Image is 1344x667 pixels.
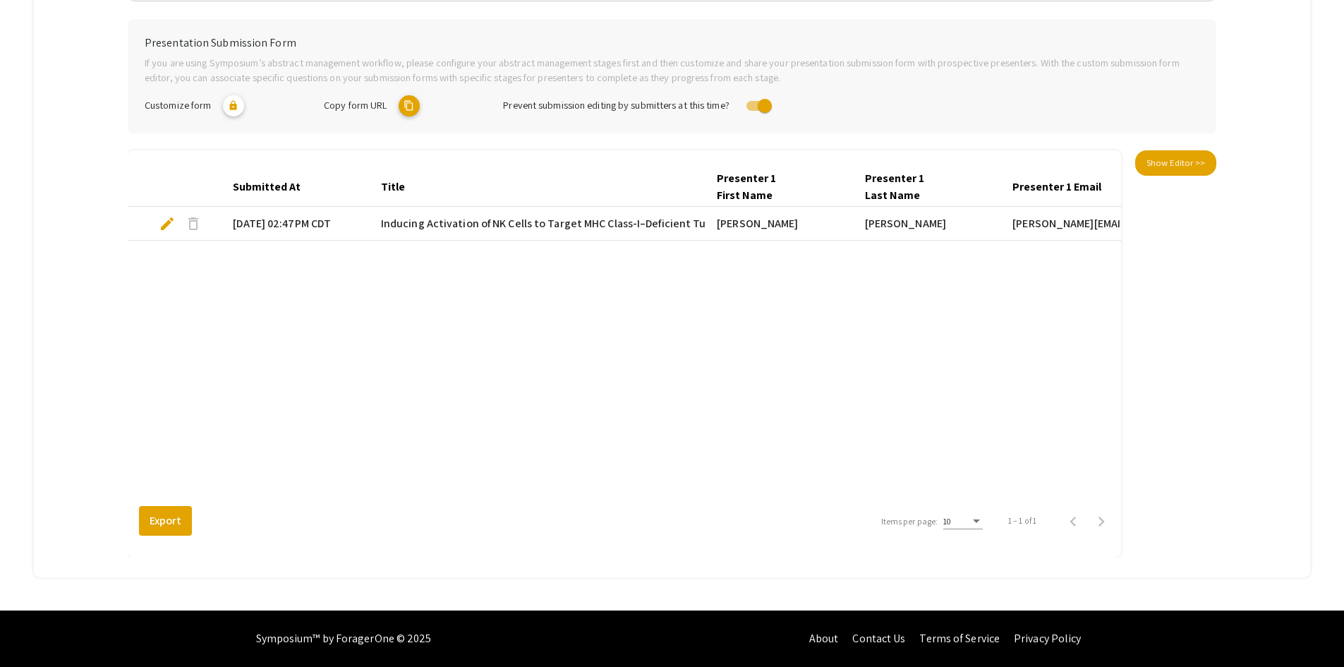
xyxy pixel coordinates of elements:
[1012,179,1101,196] div: Presenter 1 Email
[233,179,301,196] div: Submitted At
[943,516,951,527] span: 10
[381,179,418,196] div: Title
[1059,507,1087,535] button: Previous page
[11,603,60,656] iframe: Chat
[233,179,313,196] div: Submitted At
[145,55,1199,85] p: If you are using Symposium’s abstract management workflow, please configure your abstract managem...
[159,215,176,232] span: edit
[185,215,202,232] span: delete
[706,207,854,241] mat-cell: [PERSON_NAME]
[145,36,1199,49] h6: Presentation Submission Form
[1135,150,1216,176] button: Show Editor >>
[717,170,830,204] div: Presenter 1 First Name
[852,631,905,646] a: Contact Us
[1008,515,1036,527] div: 1 – 1 of 1
[919,631,1000,646] a: Terms of Service
[1146,157,1205,169] span: Show Editor >>
[222,207,370,241] mat-cell: [DATE] 02:47PM CDT
[717,170,842,204] div: Presenter 1 First Name
[943,517,983,527] mat-select: Items per page:
[854,207,1002,241] mat-cell: [PERSON_NAME]
[503,98,729,112] span: Prevent submission editing by submitters at this time?
[865,170,991,204] div: Presenter 1 Last Name
[145,98,211,112] span: Customize form
[881,515,938,528] div: Items per page:
[223,95,244,116] mat-icon: lock
[399,95,420,116] mat-icon: copy URL
[1012,179,1114,196] div: Presenter 1 Email
[809,631,839,646] a: About
[1087,507,1115,535] button: Next page
[139,506,192,536] button: Export
[381,179,405,196] div: Title
[324,98,387,112] span: Copy form URL
[256,611,432,667] div: Symposium™ by ForagerOne © 2025
[1014,631,1081,646] a: Privacy Policy
[1001,207,1230,241] mat-cell: [PERSON_NAME][EMAIL_ADDRESS][DOMAIN_NAME]
[381,215,751,232] span: Inducing Activation of NK Cells to Target MHC Class-I–Deficient Tumor Cells
[865,170,978,204] div: Presenter 1 Last Name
